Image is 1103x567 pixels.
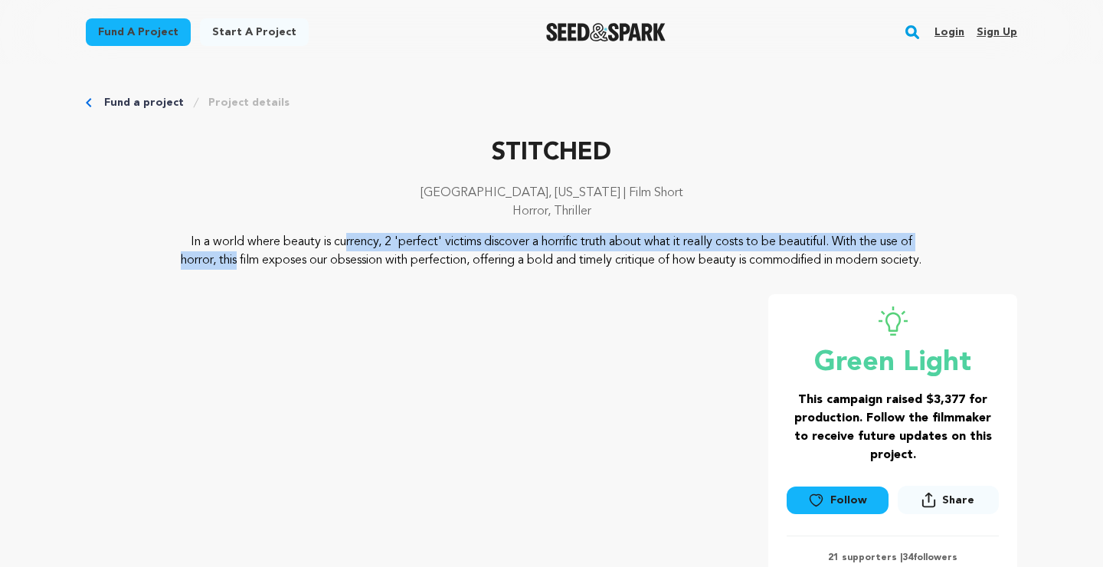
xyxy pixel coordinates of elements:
[898,486,999,514] button: Share
[787,552,999,564] p: 21 supporters | followers
[902,553,913,562] span: 34
[208,95,290,110] a: Project details
[898,486,999,520] span: Share
[977,20,1017,44] a: Sign up
[934,20,964,44] a: Login
[200,18,309,46] a: Start a project
[86,18,191,46] a: Fund a project
[787,487,888,514] a: Follow
[86,202,1017,221] p: Horror, Thriller
[942,493,974,508] span: Share
[86,135,1017,172] p: STITCHED
[546,23,666,41] img: Seed&Spark Logo Dark Mode
[104,95,184,110] a: Fund a project
[86,184,1017,202] p: [GEOGRAPHIC_DATA], [US_STATE] | Film Short
[787,391,999,464] h3: This campaign raised $3,377 for production. Follow the filmmaker to receive future updates on thi...
[86,95,1017,110] div: Breadcrumb
[546,23,666,41] a: Seed&Spark Homepage
[787,348,999,379] p: Green Light
[179,233,925,270] p: In a world where beauty is currency, 2 'perfect' victims discover a horrific truth about what it ...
